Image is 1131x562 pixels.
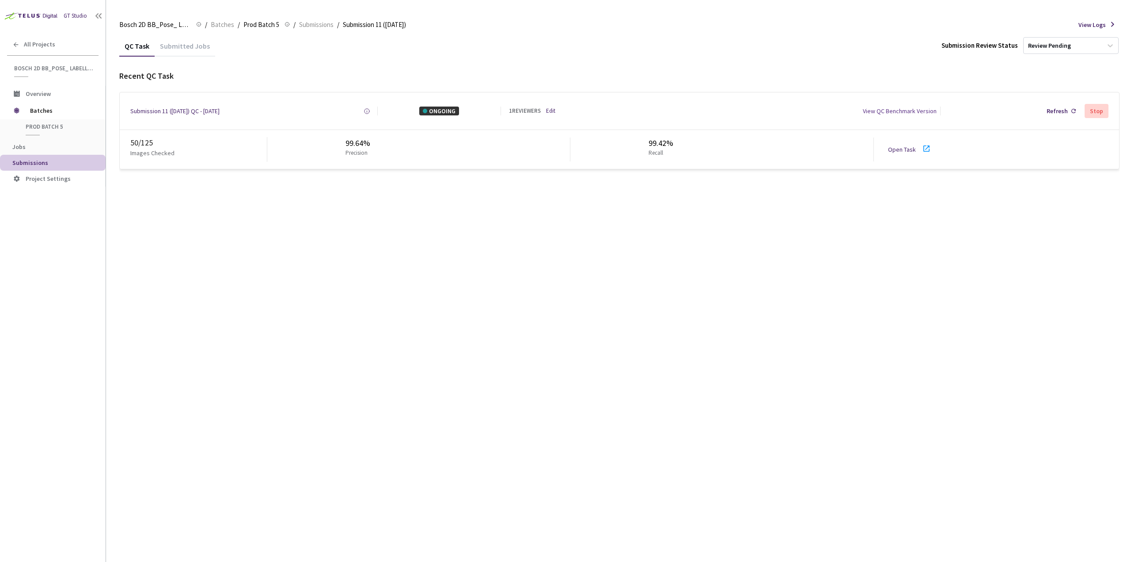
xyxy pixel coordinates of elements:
[12,159,48,167] span: Submissions
[14,65,93,72] span: Bosch 2D BB_Pose_ Labelling (2025)
[509,107,541,115] div: 1 REVIEWERS
[343,19,406,30] span: Submission 11 ([DATE])
[12,143,26,151] span: Jobs
[130,137,267,149] div: 50 / 125
[119,42,155,57] div: QC Task
[941,41,1018,50] div: Submission Review Status
[26,90,51,98] span: Overview
[26,175,71,183] span: Project Settings
[299,19,334,30] span: Submissions
[1047,107,1068,115] div: Refresh
[119,19,191,30] span: Bosch 2D BB_Pose_ Labelling (2025)
[30,102,91,119] span: Batches
[24,41,55,48] span: All Projects
[130,149,175,157] p: Images Checked
[1028,42,1071,50] div: Review Pending
[345,138,371,149] div: 99.64%
[546,107,555,115] a: Edit
[130,107,220,115] a: Submission 11 ([DATE]) QC - [DATE]
[211,19,234,30] span: Batches
[649,149,670,157] p: Recall
[888,145,916,153] a: Open Task
[419,107,459,115] div: ONGOING
[293,19,296,30] li: /
[337,19,339,30] li: /
[209,19,236,29] a: Batches
[243,19,279,30] span: Prod Batch 5
[649,138,673,149] div: 99.42%
[297,19,335,29] a: Submissions
[205,19,207,30] li: /
[238,19,240,30] li: /
[345,149,368,157] p: Precision
[119,70,1120,82] div: Recent QC Task
[26,123,91,130] span: Prod Batch 5
[1090,107,1103,115] div: Stop
[155,42,215,57] div: Submitted Jobs
[64,12,87,20] div: GT Studio
[1078,20,1106,29] span: View Logs
[863,107,937,115] div: View QC Benchmark Version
